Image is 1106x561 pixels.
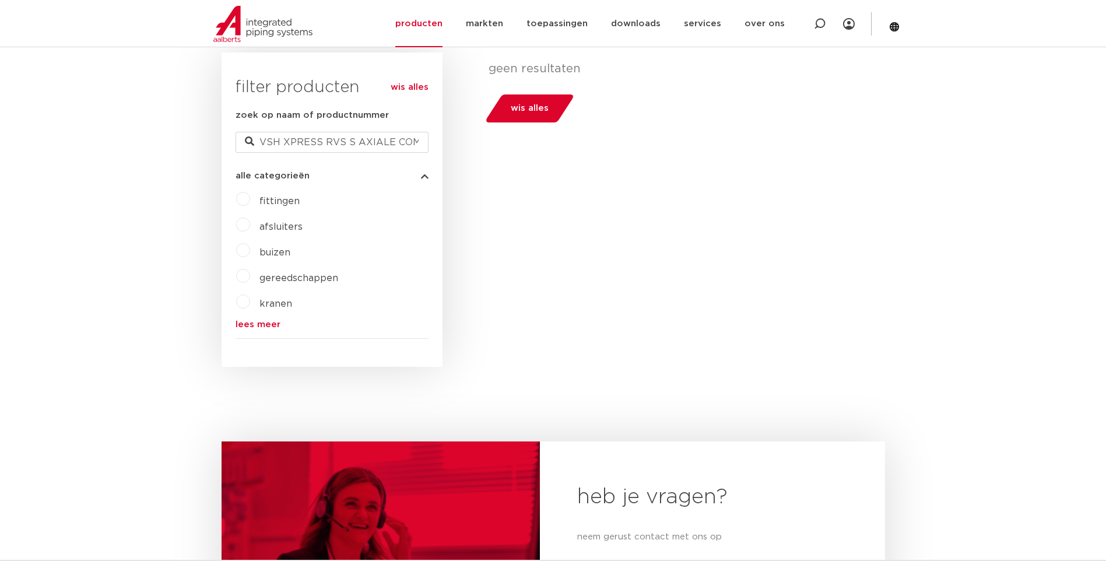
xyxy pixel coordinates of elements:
span: wis alles [511,99,549,118]
h3: filter producten [236,76,429,99]
input: zoeken [236,132,429,153]
a: lees meer [236,320,429,329]
a: wis alles [391,80,429,94]
a: gereedschappen [259,274,338,283]
a: kranen [259,299,292,308]
a: buizen [259,248,290,257]
p: neem gerust contact met ons op [577,530,848,544]
a: afsluiters [259,222,303,232]
h2: heb je vragen? [577,483,848,511]
p: geen resultaten [489,62,876,76]
a: fittingen [259,197,300,206]
span: alle categorieën [236,171,310,180]
button: alle categorieën [236,171,429,180]
label: zoek op naam of productnummer [236,108,389,122]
